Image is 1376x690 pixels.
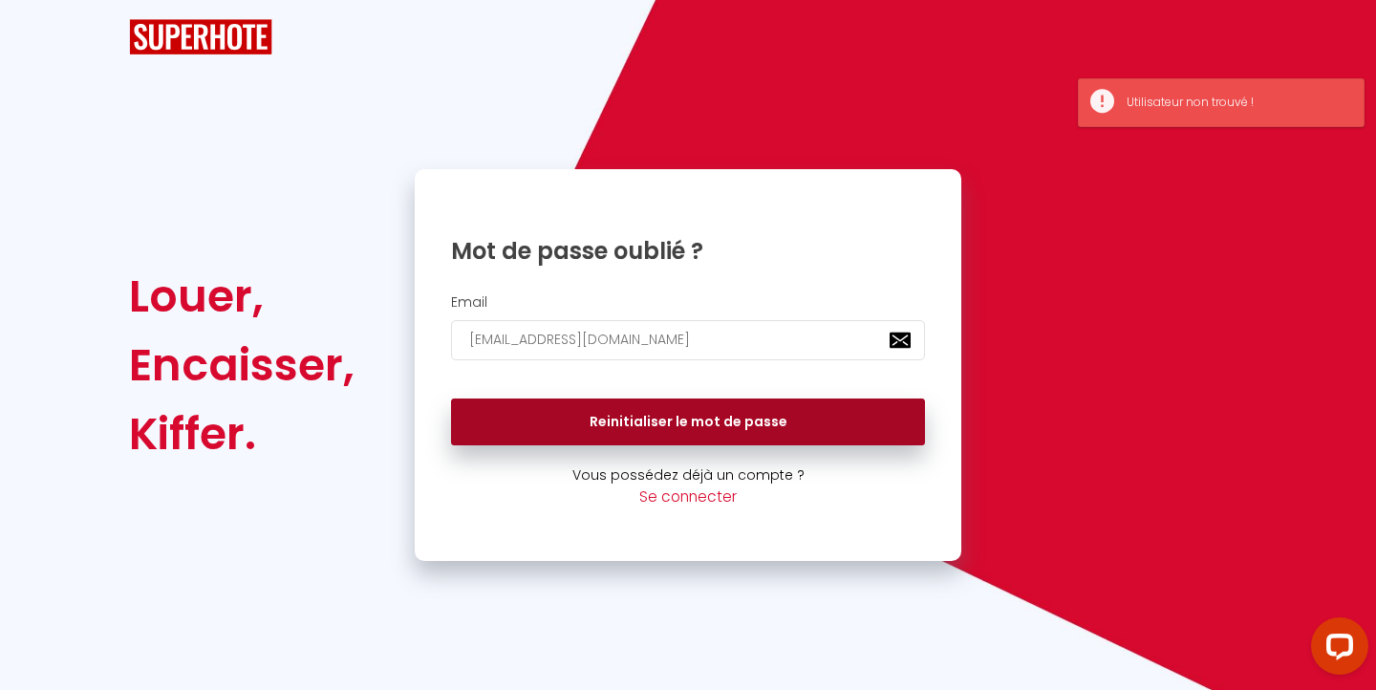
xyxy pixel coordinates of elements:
div: Encaisser, [129,331,355,399]
button: Reinitialiser le mot de passe [451,399,925,446]
div: Kiffer. [129,399,355,468]
iframe: LiveChat chat widget [1296,610,1376,690]
div: Utilisateur non trouvé ! [1127,94,1344,112]
p: Vous possédez déjà un compte ? [415,464,961,485]
img: SuperHote logo [129,19,272,54]
h1: Mot de passe oublié ? [451,236,925,266]
input: Ton Email [451,320,925,360]
a: Se connecter [639,486,737,507]
div: Louer, [129,262,355,331]
h2: Email [451,294,925,311]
